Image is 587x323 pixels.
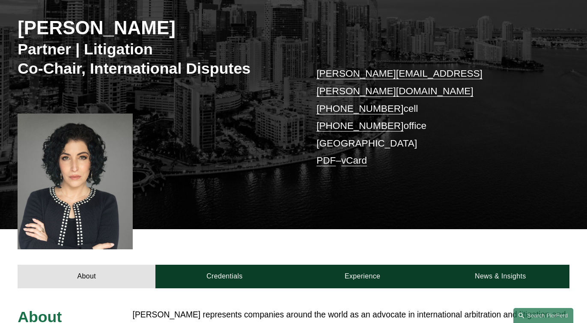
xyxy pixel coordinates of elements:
[18,265,155,288] a: About
[316,68,483,96] a: [PERSON_NAME][EMAIL_ADDRESS][PERSON_NAME][DOMAIN_NAME]
[18,40,293,78] h3: Partner | Litigation Co-Chair, International Disputes
[18,16,293,39] h2: [PERSON_NAME]
[432,265,569,288] a: News & Insights
[513,308,573,323] a: Search this site
[316,65,546,170] p: cell office [GEOGRAPHIC_DATA] –
[155,265,293,288] a: Credentials
[341,155,367,166] a: vCard
[294,265,432,288] a: Experience
[316,103,403,114] a: [PHONE_NUMBER]
[316,155,336,166] a: PDF
[316,120,403,131] a: [PHONE_NUMBER]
